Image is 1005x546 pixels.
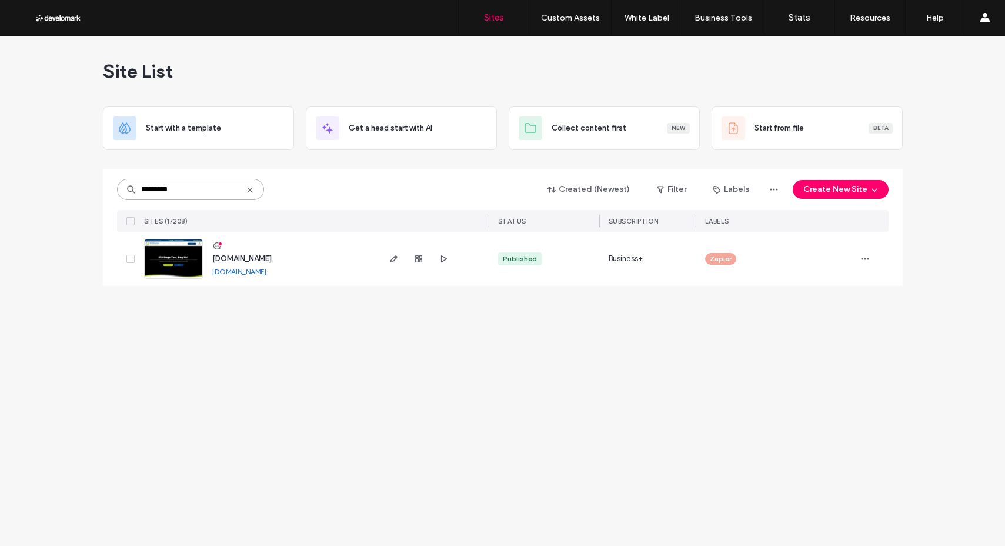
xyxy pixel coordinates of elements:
label: White Label [625,13,669,23]
span: LABELS [705,217,729,225]
a: [DOMAIN_NAME] [212,267,266,276]
label: Sites [484,12,504,23]
label: Business Tools [695,13,752,23]
button: Created (Newest) [537,180,640,199]
span: Help [27,8,51,19]
div: Start from fileBeta [712,106,903,150]
label: Stats [789,12,810,23]
label: Custom Assets [541,13,600,23]
span: Site List [103,59,173,83]
span: Start with a template [146,122,221,134]
a: [DOMAIN_NAME] [212,254,272,263]
div: Published [503,254,537,264]
div: Start with a template [103,106,294,150]
button: Filter [645,180,698,199]
span: SUBSCRIPTION [609,217,659,225]
span: Zapier [710,254,732,264]
span: Start from file [754,122,804,134]
button: Labels [703,180,760,199]
span: STATUS [498,217,526,225]
label: Help [926,13,944,23]
span: Collect content first [552,122,626,134]
span: Business+ [609,253,643,265]
span: SITES (1/208) [144,217,188,225]
div: Collect content firstNew [509,106,700,150]
div: New [667,123,690,134]
div: Get a head start with AI [306,106,497,150]
div: Beta [869,123,893,134]
button: Create New Site [793,180,889,199]
label: Resources [850,13,890,23]
span: Get a head start with AI [349,122,432,134]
